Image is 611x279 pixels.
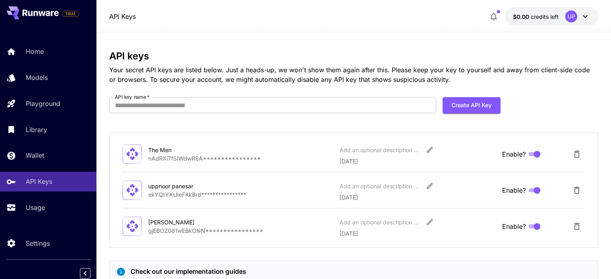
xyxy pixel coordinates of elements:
a: API Keys [109,12,136,21]
span: Enable? [502,149,526,159]
button: Delete API Key [569,218,585,234]
button: Collapse sidebar [80,268,90,279]
p: Wallet [26,151,44,160]
p: Your secret API keys are listed below. Just a heads-up, we won't show them again after this. Plea... [109,65,598,84]
button: Delete API Key [569,182,585,198]
p: API Keys [26,177,52,186]
p: Settings [26,238,50,248]
button: $0.00UP [505,7,598,26]
div: Add an optional description or comment [339,218,420,226]
div: uppnoor panesar [148,182,229,190]
p: Check out our implementation guides [131,267,591,276]
span: Add your payment card to enable full platform functionality. [62,9,80,18]
div: Add an optional description or comment [339,182,420,190]
span: Enable? [502,185,526,195]
div: [PERSON_NAME] [148,218,229,226]
span: TRIAL [62,11,79,17]
button: Edit [423,143,437,157]
div: UP [565,10,577,22]
button: Edit [423,179,437,193]
p: [DATE] [339,193,496,202]
h3: API keys [109,51,598,62]
div: Add an optional description or comment [339,146,420,154]
nav: breadcrumb [109,12,136,21]
p: Home [26,47,44,56]
span: $0.00 [513,13,531,20]
span: Enable? [502,222,526,231]
button: Delete API Key [569,146,585,162]
p: Library [26,125,47,134]
p: Usage [26,203,45,212]
button: Create API Key [443,97,501,114]
p: Playground [26,99,60,108]
button: Edit [423,215,437,229]
span: credits left [531,13,559,20]
p: [DATE] [339,229,496,238]
div: The Men [148,146,229,154]
p: Models [26,73,48,82]
label: API key name [115,94,149,100]
p: [DATE] [339,157,496,165]
div: $0.00 [513,12,559,21]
